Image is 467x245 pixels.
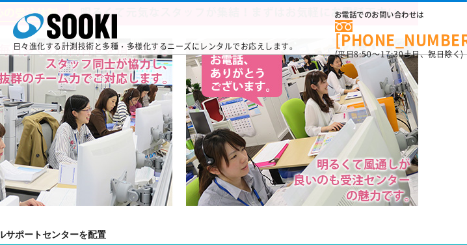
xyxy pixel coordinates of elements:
[380,48,404,60] span: 17:30
[354,48,373,60] span: 8:50
[335,48,464,60] span: (平日 ～ 土日、祝日除く)
[13,42,298,50] p: 日々進化する計測技術と多種・多様化するニーズにレンタルでお応えします。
